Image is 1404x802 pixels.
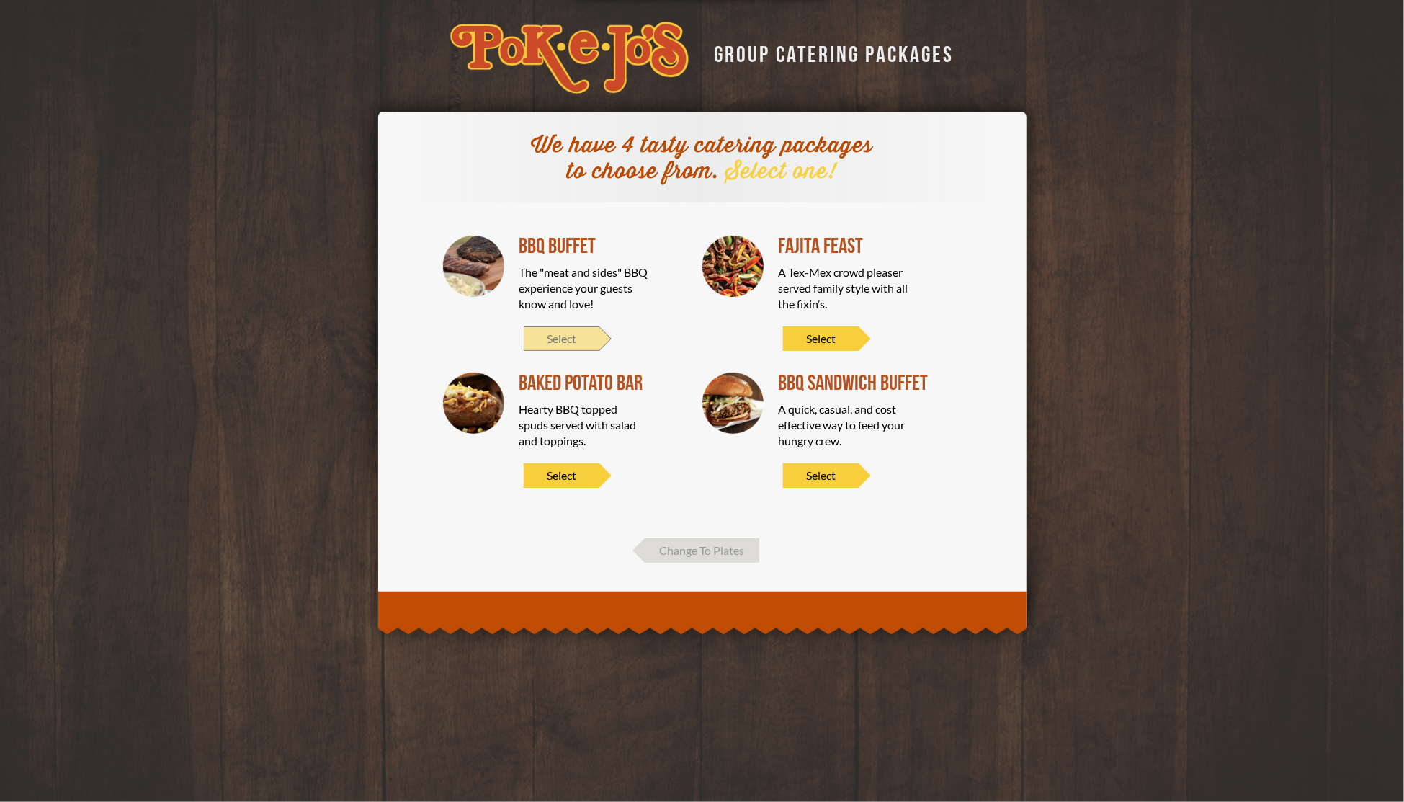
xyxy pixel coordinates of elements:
div: BBQ Buffet [519,236,680,257]
span: Select [783,463,859,488]
div: Fajita Feast [778,236,939,257]
span: Select [524,463,599,488]
span: Change To Plates [645,538,759,563]
span: Select [524,326,599,351]
div: Baked Potato Bar [519,373,680,394]
img: BBQ Buffet [443,236,505,298]
div: We have 4 tasty catering packages to choose from. [522,133,882,185]
img: BBQ SANDWICH BUFFET [702,373,764,435]
div: Hearty BBQ topped spuds served with salad and toppings. [519,401,648,449]
img: Fajita Feast [702,236,764,298]
span: Select one! [726,158,837,186]
img: logo-34603ddf.svg [450,22,689,94]
div: BBQ SANDWICH BUFFET [778,373,939,394]
div: The "meat and sides" BBQ experience your guests know and love! [519,264,648,312]
img: Baked Potato Bar [443,373,505,435]
div: A quick, casual, and cost effective way to feed your hungry crew. [778,401,908,449]
div: A Tex-Mex crowd pleaser served family style with all the fixin’s. [778,264,908,312]
span: Select [783,326,859,351]
div: GROUP CATERING PACKAGES [703,37,954,66]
